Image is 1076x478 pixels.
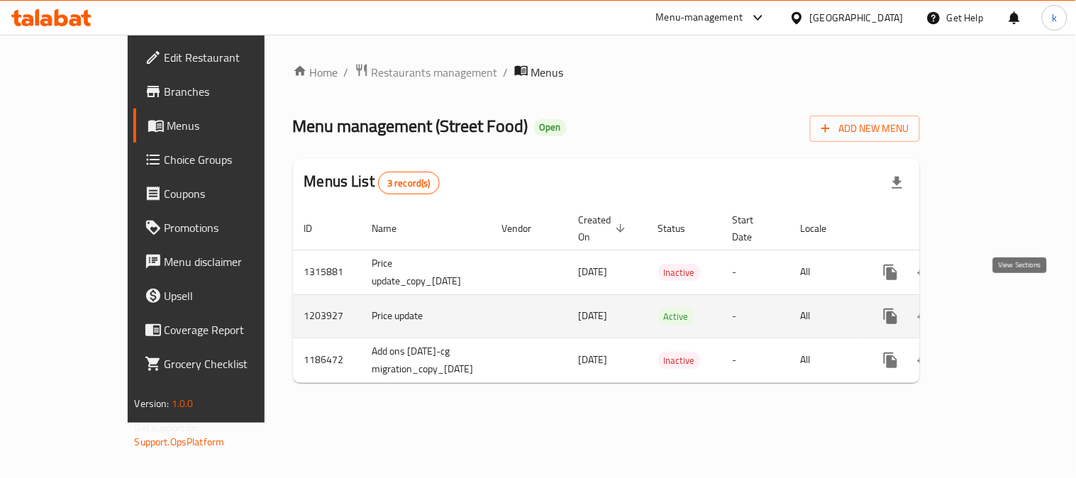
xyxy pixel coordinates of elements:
span: Upsell [165,287,296,304]
span: [DATE] [579,262,608,281]
span: Locale [801,220,845,237]
span: Menu disclaimer [165,253,296,270]
table: enhanced table [293,207,1021,383]
span: Inactive [658,352,701,369]
div: Open [534,119,567,136]
div: Active [658,308,694,325]
a: Grocery Checklist [133,347,307,381]
button: Add New Menu [810,116,920,142]
div: [GEOGRAPHIC_DATA] [810,10,904,26]
button: Change Status [908,299,942,333]
span: [DATE] [579,350,608,369]
span: Coupons [165,185,296,202]
span: Branches [165,83,296,100]
td: 1186472 [293,338,361,382]
li: / [344,64,349,81]
td: Price update [361,294,491,338]
button: more [874,343,908,377]
span: Choice Groups [165,151,296,168]
a: Coverage Report [133,313,307,347]
li: / [504,64,509,81]
span: Grocery Checklist [165,355,296,372]
span: Restaurants management [372,64,498,81]
span: Status [658,220,704,237]
button: Change Status [908,343,942,377]
td: All [789,338,863,382]
span: Inactive [658,265,701,281]
span: 3 record(s) [379,177,439,190]
a: Support.OpsPlatform [135,433,225,451]
span: Vendor [502,220,550,237]
td: Add ons [DATE]-cg migration_copy_[DATE] [361,338,491,382]
a: Branches [133,74,307,109]
span: Coverage Report [165,321,296,338]
span: Get support on: [135,418,200,437]
span: Version: [135,394,170,413]
span: Open [534,121,567,133]
span: Active [658,309,694,325]
button: Change Status [908,255,942,289]
span: Edit Restaurant [165,49,296,66]
a: Restaurants management [355,63,498,82]
a: Upsell [133,279,307,313]
td: - [721,294,789,338]
span: Menus [531,64,564,81]
a: Home [293,64,338,81]
span: 1.0.0 [172,394,194,413]
div: Total records count [378,172,440,194]
span: Promotions [165,219,296,236]
td: 1203927 [293,294,361,338]
span: k [1052,10,1057,26]
div: Menu-management [656,9,743,26]
span: Start Date [733,211,772,245]
span: ID [304,220,331,237]
div: Inactive [658,264,701,281]
td: 1315881 [293,250,361,294]
td: - [721,338,789,382]
td: All [789,250,863,294]
td: - [721,250,789,294]
nav: breadcrumb [293,63,921,82]
a: Choice Groups [133,143,307,177]
span: Add New Menu [821,120,909,138]
button: more [874,255,908,289]
span: [DATE] [579,306,608,325]
button: more [874,299,908,333]
div: Export file [880,166,914,200]
div: Inactive [658,352,701,369]
a: Promotions [133,211,307,245]
span: Menus [167,117,296,134]
a: Edit Restaurant [133,40,307,74]
td: All [789,294,863,338]
span: Menu management ( Street Food ) [293,110,528,142]
span: Created On [579,211,630,245]
span: Name [372,220,416,237]
a: Coupons [133,177,307,211]
th: Actions [863,207,1021,250]
a: Menus [133,109,307,143]
td: Price update_copy_[DATE] [361,250,491,294]
h2: Menus List [304,171,440,194]
a: Menu disclaimer [133,245,307,279]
